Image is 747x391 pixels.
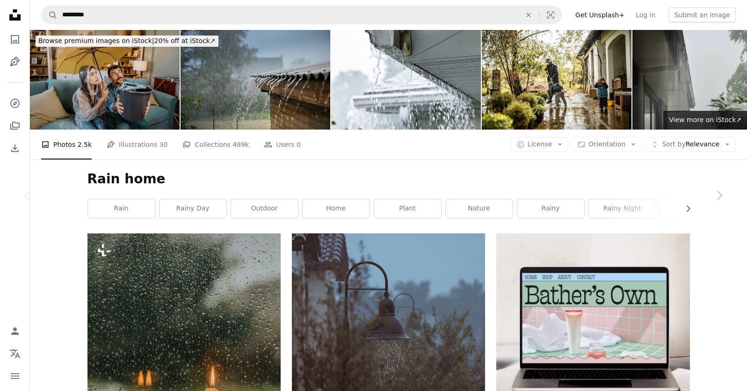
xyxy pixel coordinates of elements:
[511,137,569,152] button: License
[182,130,249,159] a: Collections 489k
[160,199,226,218] a: rainy day
[528,140,552,148] span: License
[6,344,24,363] button: Language
[662,140,719,149] span: Relevance
[6,367,24,385] button: Menu
[88,199,155,218] a: rain
[6,94,24,113] a: Explore
[630,7,661,22] a: Log in
[570,7,630,22] a: Get Unsplash+
[87,374,281,383] a: a candle sitting on top of a table next to a window
[297,139,301,150] span: 0
[539,6,562,24] button: Visual search
[87,171,690,188] h1: Rain home
[6,52,24,71] a: Illustrations
[680,199,690,218] button: scroll list to the right
[588,140,625,148] span: Orientation
[691,151,747,240] a: Next
[181,30,330,130] img: rain flows down from a roof down
[572,137,642,152] button: Orientation
[669,116,741,123] span: View more on iStock ↗
[663,111,747,130] a: View more on iStock↗
[446,199,513,218] a: nature
[331,30,481,130] img: Mid-Summer Torrential Rain Storm Water Overflowing Roof Gutters
[662,140,685,148] span: Sort by
[107,130,167,159] a: Illustrations 30
[160,139,168,150] span: 30
[517,199,584,218] a: rainy
[6,116,24,135] a: Collections
[668,7,736,22] button: Submit an image
[232,139,249,150] span: 489k
[374,199,441,218] a: plant
[38,37,154,44] span: Browse premium images on iStock |
[6,322,24,340] a: Log in / Sign up
[30,30,180,130] img: Water leak
[482,30,631,130] img: Son helping father and sweeping water from front yard on rainy day
[660,199,727,218] a: forest
[264,130,301,159] a: Users 0
[38,37,216,44] span: 20% off at iStock ↗
[231,199,298,218] a: outdoor
[645,137,736,152] button: Sort byRelevance
[42,6,58,24] button: Search Unsplash
[30,30,224,52] a: Browse premium images on iStock|20% off at iStock↗
[303,199,370,218] a: home
[6,139,24,158] a: Download History
[6,30,24,49] a: Photos
[589,199,656,218] a: rainy night
[518,6,539,24] button: Clear
[41,6,562,24] form: Find visuals sitewide
[292,334,485,343] a: a bell from a metal pole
